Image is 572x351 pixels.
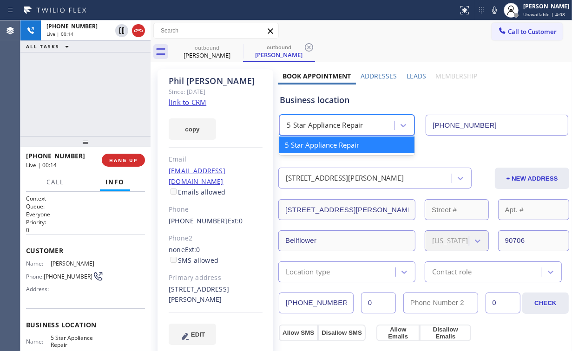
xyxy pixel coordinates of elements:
button: Disallow Emails [420,325,471,341]
input: Apt. # [498,199,570,220]
span: Live | 00:14 [46,31,73,37]
button: copy [169,118,216,140]
a: [PHONE_NUMBER] [169,216,228,225]
div: Business location [280,94,568,106]
span: [PHONE_NUMBER] [44,273,92,280]
div: outbound [172,44,242,51]
span: [PHONE_NUMBER] [26,151,85,160]
div: outbound [244,44,314,51]
span: [PERSON_NAME] [51,260,97,267]
button: Call to Customer [492,23,563,40]
button: Mute [488,4,501,17]
label: Membership [435,71,477,80]
input: Address [278,199,415,220]
h2: Queue: [26,202,145,210]
div: 5 Star Appliance Repair [287,120,363,131]
input: Ext. [361,292,396,313]
input: Ext. 2 [486,292,520,313]
input: Phone Number [279,292,354,313]
span: ALL TASKS [26,43,59,50]
label: Book Appointment [283,71,351,80]
span: Ext: 0 [228,216,243,225]
span: EDIT [191,331,205,338]
div: [PERSON_NAME] [244,51,314,59]
button: ALL TASKS [20,41,78,52]
span: Name: [26,338,51,345]
div: Phil Yoder [172,41,242,62]
button: Disallow SMS [318,325,366,341]
label: Addresses [361,71,397,80]
span: 5 Star Appliance Repair [51,334,97,349]
label: Leads [407,71,426,80]
div: Phil [PERSON_NAME] [169,76,263,86]
div: Phone2 [169,233,263,244]
button: Hold Customer [115,24,128,37]
span: Call [46,178,64,186]
div: [STREET_ADDRESS][PERSON_NAME] [286,173,404,184]
span: Unavailable | 4:08 [523,11,565,18]
a: [EMAIL_ADDRESS][DOMAIN_NAME] [169,166,225,186]
span: Address: [26,286,51,292]
input: City [278,230,415,251]
h2: Priority: [26,218,145,226]
input: Phone Number 2 [403,292,478,313]
label: Emails allowed [169,188,226,196]
span: Call to Customer [508,27,557,36]
input: ZIP [498,230,570,251]
div: Customer location [280,145,568,157]
div: Phone [169,204,263,215]
span: Name: [26,260,51,267]
div: Location type [286,266,330,277]
span: Phone: [26,273,44,280]
div: Email [169,154,263,165]
label: SMS allowed [169,256,218,265]
p: Everyone [26,210,145,218]
input: SMS allowed [171,257,177,263]
div: Phil Yoder [244,41,314,61]
input: Street # [425,199,489,220]
div: [PERSON_NAME] [172,51,242,59]
span: Info [105,178,125,186]
div: [PERSON_NAME] [523,2,569,10]
button: HANG UP [102,154,145,167]
button: CHECK [522,292,569,314]
input: Phone Number [426,115,568,136]
button: Hang up [132,24,145,37]
span: Ext: 0 [185,245,200,254]
button: Allow Emails [376,325,420,341]
div: Since: [DATE] [169,86,263,97]
input: Search [154,23,278,38]
div: [STREET_ADDRESS][PERSON_NAME] [169,284,263,305]
a: link to CRM [169,97,206,107]
input: Emails allowed [171,188,177,195]
div: none [169,245,263,266]
span: [PHONE_NUMBER] [46,22,98,30]
button: Allow SMS [279,325,318,341]
button: Info [100,173,130,191]
span: Customer [26,246,145,255]
p: 0 [26,226,145,234]
h1: Context [26,195,145,202]
div: 5 Star Appliance Repair [279,136,414,153]
button: Call [41,173,70,191]
span: Business location [26,320,145,329]
div: Contact role [432,266,472,277]
div: Primary address [169,273,263,283]
button: + NEW ADDRESS [495,168,569,189]
span: HANG UP [109,157,138,163]
button: EDIT [169,324,216,345]
span: Live | 00:14 [26,161,57,169]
